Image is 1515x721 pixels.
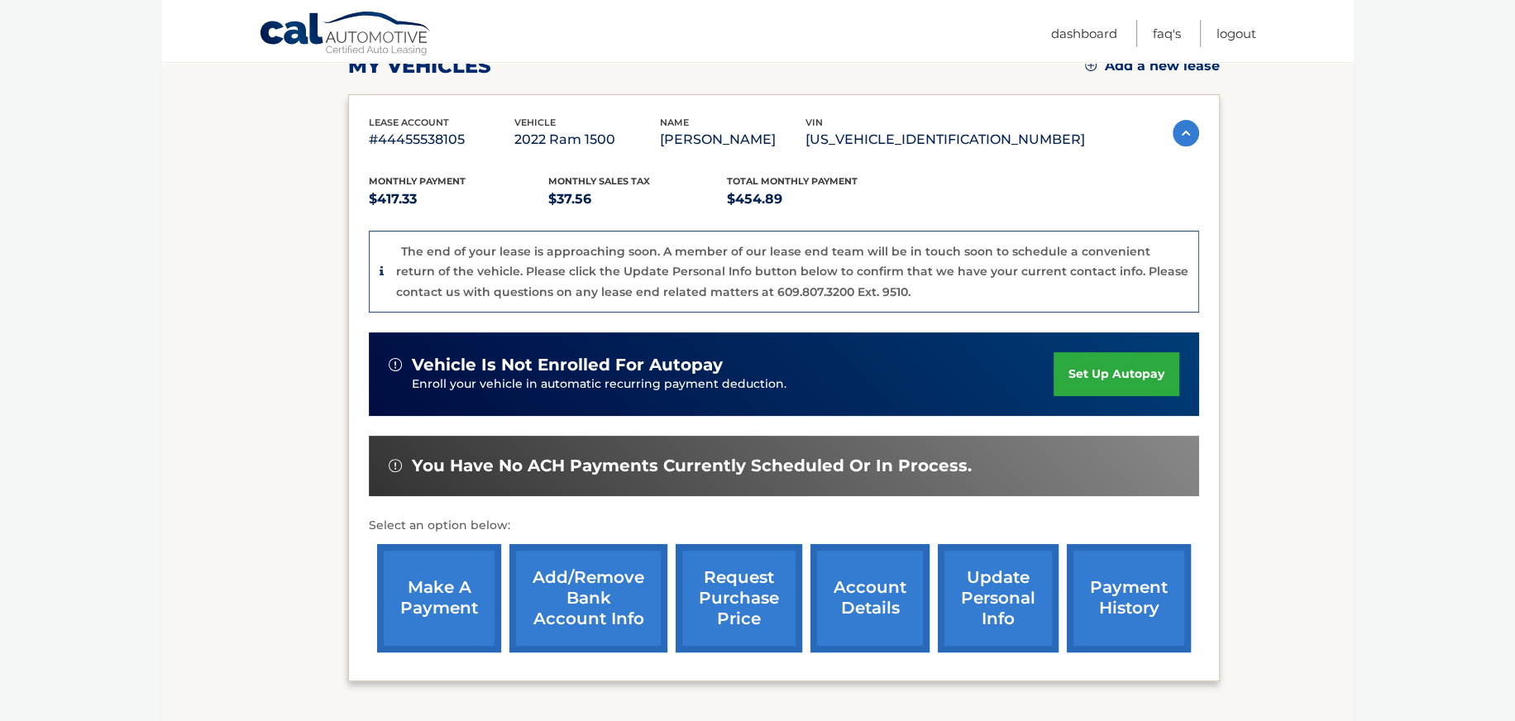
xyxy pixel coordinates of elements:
[676,544,802,652] a: request purchase price
[1054,352,1179,396] a: set up autopay
[1173,120,1199,146] img: accordion-active.svg
[412,456,972,476] span: You have no ACH payments currently scheduled or in process.
[660,117,689,128] span: name
[727,175,858,187] span: Total Monthly Payment
[548,188,728,211] p: $37.56
[396,244,1188,299] p: The end of your lease is approaching soon. A member of our lease end team will be in touch soon t...
[389,459,402,472] img: alert-white.svg
[369,117,449,128] span: lease account
[369,128,514,151] p: #44455538105
[810,544,930,652] a: account details
[514,128,660,151] p: 2022 Ram 1500
[369,175,466,187] span: Monthly Payment
[369,516,1199,536] p: Select an option below:
[548,175,650,187] span: Monthly sales Tax
[938,544,1059,652] a: update personal info
[1085,60,1097,71] img: add.svg
[509,544,667,652] a: Add/Remove bank account info
[1085,58,1220,74] a: Add a new lease
[412,355,723,375] span: vehicle is not enrolled for autopay
[1051,20,1117,47] a: Dashboard
[1153,20,1181,47] a: FAQ's
[514,117,556,128] span: vehicle
[377,544,501,652] a: make a payment
[259,11,433,59] a: Cal Automotive
[805,117,823,128] span: vin
[660,128,805,151] p: [PERSON_NAME]
[1067,544,1191,652] a: payment history
[727,188,906,211] p: $454.89
[805,128,1085,151] p: [US_VEHICLE_IDENTIFICATION_NUMBER]
[1216,20,1256,47] a: Logout
[389,358,402,371] img: alert-white.svg
[369,188,548,211] p: $417.33
[348,54,491,79] h2: my vehicles
[412,375,1054,394] p: Enroll your vehicle in automatic recurring payment deduction.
